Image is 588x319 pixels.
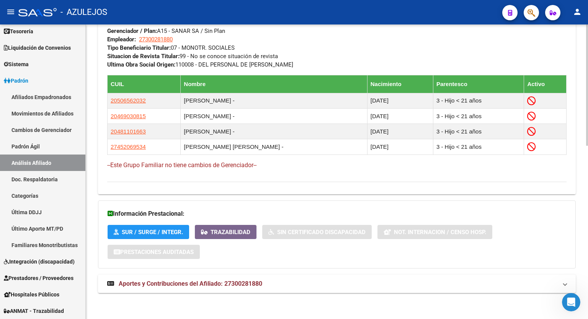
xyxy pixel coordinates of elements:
strong: Tipo Beneficiario Titular: [107,44,171,51]
button: SUR / SURGE / INTEGR. [108,225,189,239]
button: Sin Certificado Discapacidad [262,225,372,239]
span: Mensajes [102,258,127,263]
span: Sin Certificado Discapacidad [277,229,366,236]
mat-icon: person [573,7,582,16]
td: 3 - Hijo < 21 años [433,93,524,108]
td: [PERSON_NAME] - [181,93,367,108]
h4: --Este Grupo Familiar no tiene cambios de Gerenciador-- [107,161,567,169]
button: Trazabilidad [195,225,256,239]
td: [PERSON_NAME] - [181,124,367,139]
td: [DATE] [367,109,433,124]
td: [DATE] [367,93,433,108]
span: SUR / SURGE / INTEGR. [122,229,183,236]
button: Not. Internacion / Censo Hosp. [377,225,492,239]
span: Sistema [4,60,29,68]
div: Envíanos un mensaje [8,90,145,111]
span: Padrón [4,76,28,85]
span: Trazabilidad [211,229,250,236]
span: 27300281880 [139,36,173,43]
span: Liquidación de Convenios [4,44,71,52]
span: 27452069534 [111,143,146,150]
td: 3 - Hijo < 21 años [433,139,524,155]
span: Not. Internacion / Censo Hosp. [394,229,486,236]
span: Inicio [30,258,47,263]
span: 20469030815 [111,113,146,119]
strong: Ultima Obra Social Origen: [107,61,175,68]
span: 110008 - DEL PERSONAL DE [PERSON_NAME] [107,61,293,68]
td: [DATE] [367,124,433,139]
span: Hospitales Públicos [4,290,59,299]
span: 07 - MONOTR. SOCIALES [107,44,235,51]
button: Prestaciones Auditadas [108,245,200,259]
span: 20506562032 [111,97,146,104]
div: Envíanos un mensaje [16,96,128,104]
td: [PERSON_NAME] [PERSON_NAME] - [181,139,367,155]
h3: Información Prestacional: [108,208,566,219]
td: [PERSON_NAME] - [181,109,367,124]
th: Nombre [181,75,367,93]
span: 99 - No se conoce situación de revista [107,53,278,60]
th: Activo [524,75,567,93]
span: Aportes y Contribuciones del Afiliado: 27300281880 [119,280,262,287]
p: Necesitás ayuda? [15,67,138,80]
span: Prestaciones Auditadas [120,249,194,256]
th: Nacimiento [367,75,433,93]
iframe: Intercom live chat [562,293,580,311]
mat-icon: menu [6,7,15,16]
span: ANMAT - Trazabilidad [4,307,64,315]
strong: Situacion de Revista Titular: [107,53,180,60]
button: Mensajes [77,239,153,269]
th: Parentesco [433,75,524,93]
th: CUIL [108,75,181,93]
span: Tesorería [4,27,33,36]
strong: Empleador: [107,36,136,43]
span: - AZULEJOS [60,4,107,21]
strong: Gerenciador / Plan: [107,28,157,34]
span: 20481101663 [111,128,146,135]
span: A15 - SANAR SA / Sin Plan [107,28,225,34]
td: 3 - Hijo < 21 años [433,109,524,124]
td: 3 - Hijo < 21 años [433,124,524,139]
span: Integración (discapacidad) [4,257,75,266]
td: [DATE] [367,139,433,155]
p: Hola! Leo [15,54,138,67]
mat-expansion-panel-header: Aportes y Contribuciones del Afiliado: 27300281880 [98,275,576,293]
span: Prestadores / Proveedores [4,274,73,282]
